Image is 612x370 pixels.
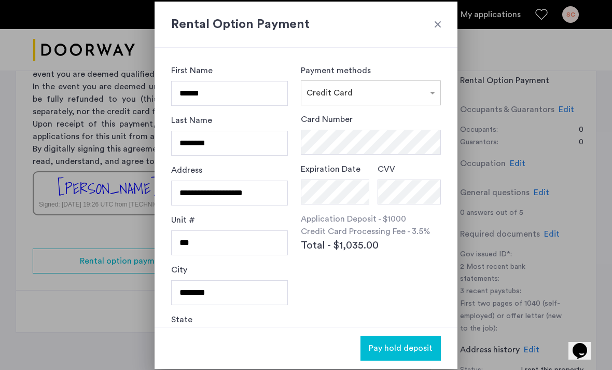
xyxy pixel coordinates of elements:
[360,336,441,361] button: button
[378,163,395,175] label: CVV
[171,114,212,127] label: Last Name
[301,163,360,175] label: Expiration Date
[171,313,192,326] label: State
[301,225,441,238] p: Credit Card Processing Fee - 3.5%
[301,66,371,75] label: Payment methods
[301,238,379,253] span: Total - $1,035.00
[171,214,195,226] label: Unit #
[301,113,353,126] label: Card Number
[171,164,202,176] label: Address
[171,64,213,77] label: First Name
[171,15,441,34] h2: Rental Option Payment
[568,328,602,360] iframe: chat widget
[307,89,353,97] span: Credit Card
[369,342,433,354] span: Pay hold deposit
[171,264,187,276] label: City
[301,213,441,225] p: Application Deposit - $1000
